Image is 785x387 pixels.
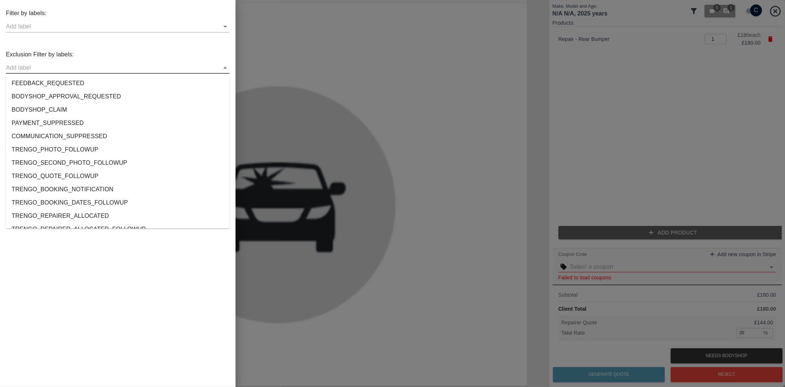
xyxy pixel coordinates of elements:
input: Add label [6,62,219,73]
button: Close [220,63,230,73]
li: BODYSHOP_APPROVAL_REQUESTED [6,90,230,103]
li: TRENGO_REPAIRER_ALLOCATED_FOLLOWUP [6,223,230,236]
li: COMMUNICATION_SUPPRESSED [6,130,230,143]
li: TRENGO_REPAIRER_ALLOCATED [6,209,230,223]
p: Filter by labels: [6,9,46,18]
li: TRENGO_SECOND_PHOTO_FOLLOWUP [6,156,230,170]
li: TRENGO_BOOKING_NOTIFICATION [6,183,230,196]
li: TRENGO_QUOTE_FOLLOWUP [6,170,230,183]
p: Exclusion Filter by labels: [6,50,74,59]
li: TRENGO_PHOTO_FOLLOWUP [6,143,230,156]
li: PAYMENT_SUPPRESSED [6,116,230,130]
li: FEEDBACK_REQUESTED [6,77,230,90]
li: TRENGO_BOOKING_DATES_FOLLOWUP [6,196,230,209]
li: BODYSHOP_CLAIM [6,103,230,116]
button: Open [220,21,230,32]
input: Add label [6,21,219,32]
